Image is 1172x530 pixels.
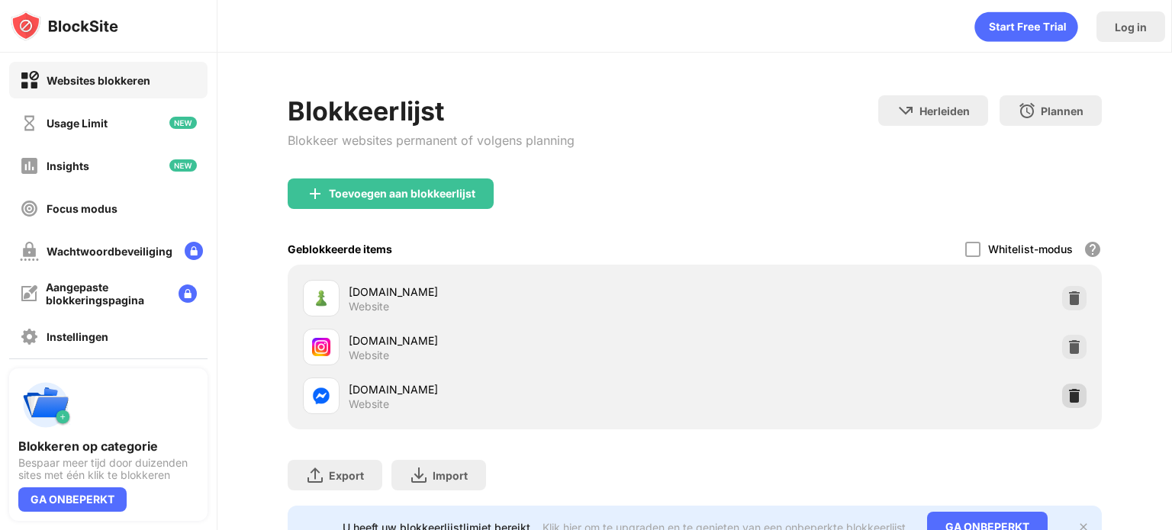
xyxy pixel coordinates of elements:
img: new-icon.svg [169,159,197,172]
div: Plannen [1041,104,1083,117]
img: lock-menu.svg [185,242,203,260]
div: Export [329,469,364,482]
div: animation [974,11,1078,42]
div: [DOMAIN_NAME] [349,284,694,300]
div: Toevoegen aan blokkeerlijst [329,188,475,200]
div: Blokkeer websites permanent of volgens planning [288,133,575,148]
div: [DOMAIN_NAME] [349,381,694,397]
div: Log in [1115,21,1147,34]
div: Website [349,300,389,313]
img: push-categories.svg [18,377,73,432]
img: insights-off.svg [20,156,39,175]
img: time-usage-off.svg [20,114,39,133]
div: Herleiden [919,104,970,117]
div: Wachtwoordbeveiliging [47,245,172,258]
img: focus-off.svg [20,199,39,218]
div: Blokkeren op categorie [18,438,198,454]
div: Instellingen [47,330,108,343]
img: customize-block-page-off.svg [20,284,38,303]
img: logo-blocksite.svg [11,11,118,41]
div: Geblokkeerde items [288,243,392,255]
div: [DOMAIN_NAME] [349,332,694,349]
div: Aangepaste blokkeringspagina [46,281,166,307]
div: Websites blokkeren [47,74,150,87]
img: favicons [312,387,330,405]
img: lock-menu.svg [179,284,197,303]
div: Website [349,397,389,411]
div: Whitelist-modus [988,243,1073,255]
div: Bespaar meer tijd door duizenden sites met één klik te blokkeren [18,457,198,481]
div: Focus modus [47,202,118,215]
div: Insights [47,159,89,172]
img: favicons [312,338,330,356]
img: settings-off.svg [20,327,39,346]
div: GA ONBEPERKT [18,487,127,512]
img: new-icon.svg [169,117,197,129]
img: block-on.svg [20,71,39,90]
img: password-protection-off.svg [20,242,39,261]
img: favicons [312,289,330,307]
div: Blokkeerlijst [288,95,575,127]
div: Website [349,349,389,362]
div: Import [433,469,468,482]
div: Usage Limit [47,117,108,130]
